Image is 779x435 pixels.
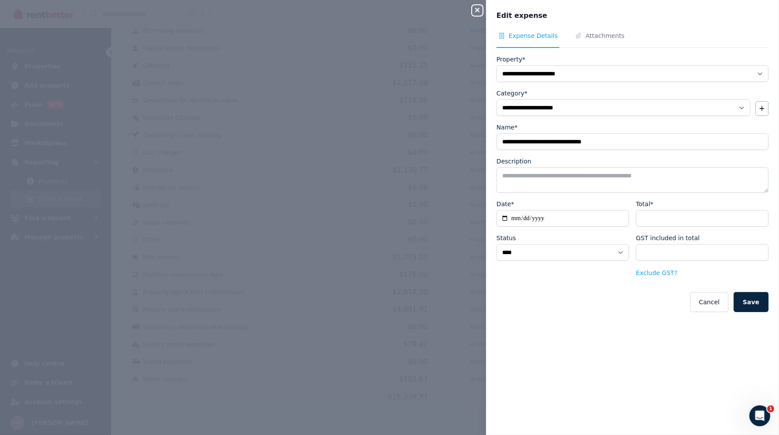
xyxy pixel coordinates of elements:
[497,89,527,98] label: Category*
[690,292,728,312] button: Cancel
[749,405,770,426] iframe: Intercom live chat
[497,157,531,166] label: Description
[767,405,774,412] span: 1
[636,268,677,277] button: Exclude GST?
[497,31,769,48] nav: Tabs
[497,123,517,132] label: Name*
[734,292,769,312] button: Save
[497,55,525,64] label: Property*
[636,234,700,242] label: GST included in total
[497,234,516,242] label: Status
[497,200,514,208] label: Date*
[497,10,547,21] span: Edit expense
[585,31,624,40] span: Attachments
[509,31,558,40] span: Expense Details
[636,200,653,208] label: Total*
